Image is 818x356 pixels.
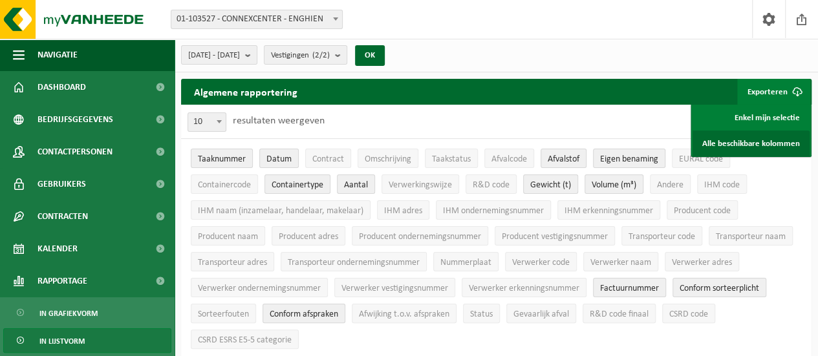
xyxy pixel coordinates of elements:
button: EURAL codeEURAL code: Activate to sort [672,149,730,168]
span: Conform afspraken [270,309,338,319]
span: CSRD code [669,309,708,319]
button: Exporteren [737,79,810,105]
button: Conform sorteerplicht : Activate to sort [673,278,766,297]
span: Taaknummer [198,154,246,164]
span: Kalender [38,233,78,265]
span: Vestigingen [271,46,330,65]
span: 01-103527 - CONNEXCENTER - ENGHIEN [171,10,343,29]
span: In lijstvorm [39,329,85,353]
span: Transporteur ondernemingsnummer [288,258,420,267]
span: Producent adres [279,232,338,242]
span: Verwerker code [512,258,570,267]
button: AfvalcodeAfvalcode: Activate to sort [484,149,534,168]
span: Verwerker adres [672,258,732,267]
span: Factuurnummer [600,284,659,293]
button: OK [355,45,385,66]
button: StatusStatus: Activate to sort [463,304,500,323]
span: Afwijking t.o.v. afspraken [359,309,449,319]
span: Verwerker vestigingsnummer [341,284,448,293]
span: Datum [266,154,292,164]
span: Sorteerfouten [198,309,249,319]
button: TaakstatusTaakstatus: Activate to sort [425,149,478,168]
span: IHM ondernemingsnummer [443,206,544,216]
span: Andere [657,180,683,190]
button: R&D codeR&amp;D code: Activate to sort [466,174,517,194]
span: Gewicht (t) [530,180,571,190]
button: ContractContract: Activate to sort [305,149,351,168]
span: Contract [312,154,344,164]
button: Producent codeProducent code: Activate to sort [667,200,738,220]
button: DatumDatum: Activate to sort [259,149,299,168]
span: Verwerker ondernemingsnummer [198,284,321,293]
a: In lijstvorm [3,328,171,353]
span: Verwerker erkenningsnummer [469,284,579,293]
span: Taakstatus [432,154,471,164]
button: Transporteur adresTransporteur adres: Activate to sort [191,252,274,271]
button: VerwerkingswijzeVerwerkingswijze: Activate to sort [382,174,459,194]
button: Eigen benamingEigen benaming: Activate to sort [593,149,665,168]
span: Eigen benaming [600,154,658,164]
a: In grafiekvorm [3,300,171,325]
button: Conform afspraken : Activate to sort [263,304,345,323]
span: Verwerker naam [590,258,651,267]
span: Rapportage [38,265,87,297]
span: Transporteur naam [716,232,786,242]
button: AantalAantal: Activate to sort [337,174,375,194]
span: Producent code [674,206,731,216]
button: ContainertypeContainertype: Activate to sort [264,174,330,194]
button: Gevaarlijk afval : Activate to sort [506,304,576,323]
button: NummerplaatNummerplaat: Activate to sort [433,252,499,271]
button: SorteerfoutenSorteerfouten: Activate to sort [191,304,256,323]
button: Transporteur ondernemingsnummerTransporteur ondernemingsnummer : Activate to sort [281,252,427,271]
button: Producent adresProducent adres: Activate to sort [272,226,345,246]
span: Status [470,309,493,319]
span: [DATE] - [DATE] [188,46,240,65]
span: Contracten [38,200,88,233]
label: resultaten weergeven [233,116,325,126]
span: Volume (m³) [592,180,636,190]
button: [DATE] - [DATE] [181,45,257,65]
span: In grafiekvorm [39,301,98,326]
span: Bedrijfsgegevens [38,103,113,136]
span: CSRD ESRS E5-5 categorie [198,335,292,345]
button: Gewicht (t)Gewicht (t): Activate to sort [523,174,578,194]
span: Producent naam [198,232,258,242]
button: Volume (m³)Volume (m³): Activate to sort [585,174,643,194]
a: Enkel mijn selectie [693,105,810,131]
span: Omschrijving [365,154,411,164]
span: Containercode [198,180,251,190]
button: Producent ondernemingsnummerProducent ondernemingsnummer: Activate to sort [352,226,488,246]
button: CSRD ESRS E5-5 categorieCSRD ESRS E5-5 categorie: Activate to sort [191,330,299,349]
span: R&D code finaal [590,309,649,319]
span: 10 [188,112,226,132]
span: Contactpersonen [38,136,113,168]
button: IHM naam (inzamelaar, handelaar, makelaar)IHM naam (inzamelaar, handelaar, makelaar): Activate to... [191,200,371,220]
count: (2/2) [312,51,330,59]
span: Producent ondernemingsnummer [359,232,481,242]
button: AndereAndere: Activate to sort [650,174,691,194]
span: Afvalstof [548,154,579,164]
button: Verwerker naamVerwerker naam: Activate to sort [583,252,658,271]
button: IHM ondernemingsnummerIHM ondernemingsnummer: Activate to sort [436,200,551,220]
button: Verwerker codeVerwerker code: Activate to sort [505,252,577,271]
span: Producent vestigingsnummer [502,232,608,242]
button: Verwerker erkenningsnummerVerwerker erkenningsnummer: Activate to sort [462,278,587,297]
span: Transporteur code [629,232,695,242]
span: Aantal [344,180,368,190]
button: AfvalstofAfvalstof: Activate to sort [541,149,587,168]
span: 10 [188,113,226,131]
h2: Algemene rapportering [181,79,310,105]
button: FactuurnummerFactuurnummer: Activate to sort [593,278,666,297]
span: Dashboard [38,71,86,103]
span: Verwerkingswijze [389,180,452,190]
button: IHM codeIHM code: Activate to sort [697,174,747,194]
button: TaaknummerTaaknummer: Activate to remove sorting [191,149,253,168]
button: CSRD codeCSRD code: Activate to sort [662,304,715,323]
button: Verwerker ondernemingsnummerVerwerker ondernemingsnummer: Activate to sort [191,278,328,297]
span: R&D code [473,180,510,190]
button: Producent naamProducent naam: Activate to sort [191,226,265,246]
span: Gevaarlijk afval [513,309,569,319]
button: Afwijking t.o.v. afsprakenAfwijking t.o.v. afspraken: Activate to sort [352,304,457,323]
span: IHM code [704,180,740,190]
span: Nummerplaat [440,258,491,267]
